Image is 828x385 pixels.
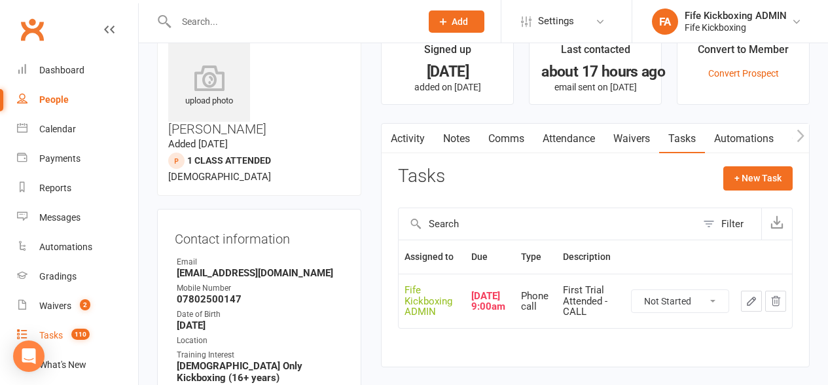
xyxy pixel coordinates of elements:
[698,41,789,65] div: Convert to Member
[16,13,48,46] a: Clubworx
[708,68,779,79] a: Convert Prospect
[17,232,138,262] a: Automations
[424,41,471,65] div: Signed up
[39,94,69,105] div: People
[723,166,793,190] button: + New Task
[17,174,138,203] a: Reports
[177,349,344,361] div: Training Interest
[538,7,574,36] span: Settings
[175,227,344,246] h3: Contact information
[17,350,138,380] a: What's New
[541,82,649,92] p: email sent on [DATE]
[177,320,344,331] strong: [DATE]
[172,12,412,31] input: Search...
[39,359,86,370] div: What's New
[479,124,533,154] a: Comms
[17,291,138,321] a: Waivers 2
[521,291,551,312] div: Phone call
[399,240,465,274] th: Assigned to
[685,10,787,22] div: Fife Kickboxing ADMIN
[177,360,344,384] strong: [DEMOGRAPHIC_DATA] Only Kickboxing (16+ years)
[399,208,696,240] input: Search
[557,240,625,274] th: Description
[177,308,344,321] div: Date of Birth
[604,124,659,154] a: Waivers
[393,65,501,79] div: [DATE]
[13,340,45,372] div: Open Intercom Messenger
[17,85,138,115] a: People
[177,335,344,347] div: Location
[563,285,619,318] div: First Trial Attended - CALL
[533,124,604,154] a: Attendance
[685,22,787,33] div: Fife Kickboxing
[515,240,557,274] th: Type
[452,16,468,27] span: Add
[434,124,479,154] a: Notes
[168,138,228,150] time: Added [DATE]
[177,267,344,279] strong: [EMAIL_ADDRESS][DOMAIN_NAME]
[465,240,515,274] th: Due
[17,262,138,291] a: Gradings
[39,271,77,282] div: Gradings
[17,144,138,174] a: Payments
[177,282,344,295] div: Mobile Number
[659,124,705,154] a: Tasks
[187,155,271,166] span: 1 class attended
[17,203,138,232] a: Messages
[17,56,138,85] a: Dashboard
[696,208,761,240] button: Filter
[429,10,484,33] button: Add
[39,212,81,223] div: Messages
[471,291,509,312] div: [DATE] 9:00am
[39,183,71,193] div: Reports
[71,329,90,340] span: 110
[177,256,344,268] div: Email
[177,293,344,305] strong: 07802500147
[561,41,630,65] div: Last contacted
[39,242,92,252] div: Automations
[39,330,63,340] div: Tasks
[168,171,271,183] span: [DEMOGRAPHIC_DATA]
[39,301,71,311] div: Waivers
[721,216,744,232] div: Filter
[168,65,250,108] div: upload photo
[39,65,84,75] div: Dashboard
[17,321,138,350] a: Tasks 110
[39,153,81,164] div: Payments
[80,299,90,310] span: 2
[405,285,459,318] div: Fife Kickboxing ADMIN
[168,40,350,136] h3: [PERSON_NAME]
[39,124,76,134] div: Calendar
[398,166,445,187] h3: Tasks
[17,115,138,144] a: Calendar
[541,65,649,79] div: about 17 hours ago
[652,9,678,35] div: FA
[382,124,434,154] a: Activity
[393,82,501,92] p: added on [DATE]
[705,124,783,154] a: Automations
